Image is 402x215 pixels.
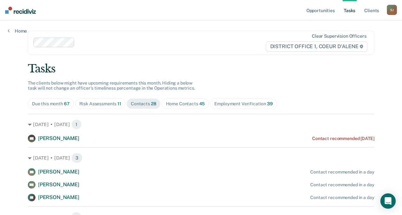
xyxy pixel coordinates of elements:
[166,101,205,107] div: Home Contacts
[199,101,205,106] span: 45
[79,101,121,107] div: Risk Assessments
[32,101,70,107] div: Due this month
[266,41,367,52] span: DISTRICT OFFICE 1, COEUR D'ALENE
[38,182,79,188] span: [PERSON_NAME]
[380,193,396,209] div: Open Intercom Messenger
[214,101,272,107] div: Employment Verification
[312,136,374,141] div: Contact recommended [DATE]
[387,5,397,15] div: S J
[310,182,374,188] div: Contact recommended in a day
[5,7,36,14] img: Recidiviz
[8,28,27,34] a: Home
[28,119,374,130] div: [DATE] • [DATE] 1
[310,169,374,175] div: Contact recommended in a day
[38,169,79,175] span: [PERSON_NAME]
[151,101,156,106] span: 28
[71,153,83,163] span: 3
[28,153,374,163] div: [DATE] • [DATE] 3
[312,33,366,39] div: Clear supervision officers
[117,101,121,106] span: 11
[38,194,79,200] span: [PERSON_NAME]
[71,119,82,130] span: 1
[387,5,397,15] button: SJ
[28,80,195,91] span: The clients below might have upcoming requirements this month. Hiding a below task will not chang...
[131,101,156,107] div: Contacts
[28,62,374,75] div: Tasks
[64,101,70,106] span: 67
[267,101,273,106] span: 39
[310,195,374,200] div: Contact recommended in a day
[38,135,79,141] span: [PERSON_NAME]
